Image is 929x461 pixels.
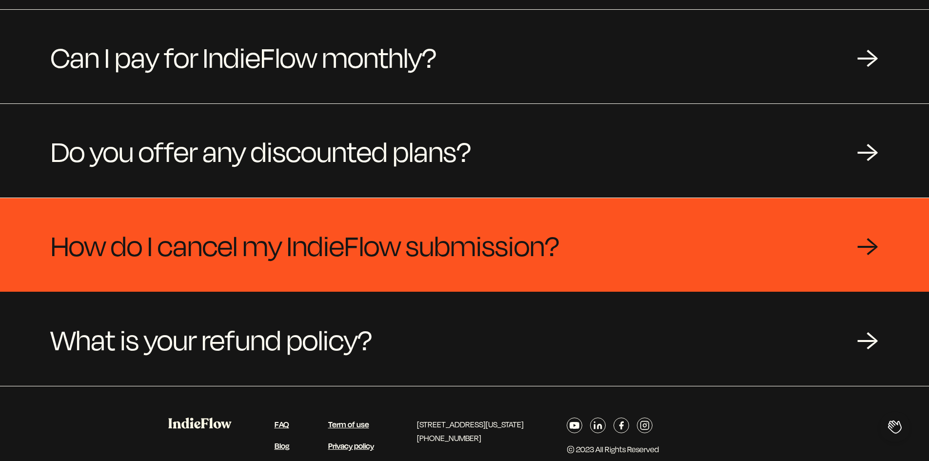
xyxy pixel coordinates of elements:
[328,419,369,430] a: Term of use
[857,324,878,354] div: →
[275,440,289,451] a: Blog
[51,221,559,268] span: How do I cancel my IndieFlow submission?
[417,431,524,445] p: [PHONE_NUMBER]
[168,418,232,429] img: IndieFlow
[275,419,289,430] a: FAQ
[857,230,878,260] div: →
[51,33,436,80] span: Can I pay for IndieFlow monthly?
[567,442,659,456] p: © 2023 All Rights Reserved
[328,440,374,451] a: Privacy policy
[51,127,471,174] span: Do you offer any discounted plans?
[857,136,878,165] div: →
[51,316,372,362] span: What is your refund policy?
[417,418,524,431] p: [STREET_ADDRESS][US_STATE]
[880,412,909,441] iframe: Toggle Customer Support
[857,42,878,71] div: →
